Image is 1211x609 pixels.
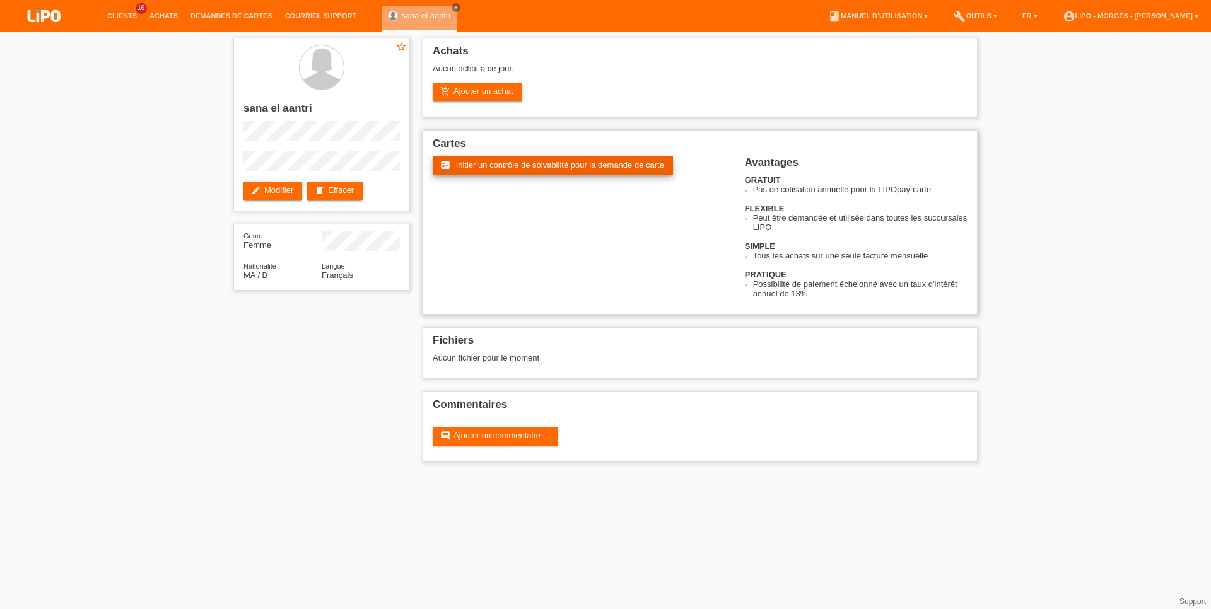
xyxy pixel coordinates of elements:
[433,334,968,353] h2: Fichiers
[433,156,673,175] a: fact_check Initier un contrôle de solvabilité pour la demande de carte
[745,175,781,185] b: GRATUIT
[745,241,775,251] b: SIMPLE
[953,10,966,23] i: build
[322,270,353,280] span: Français
[753,279,968,298] li: Possibilité de paiement échelonné avec un taux d'intérêt annuel de 13%
[947,12,1003,20] a: buildOutils ▾
[745,204,785,213] b: FLEXIBLE
[1179,597,1206,606] a: Support
[243,270,267,280] span: Maroc / B / 12.02.2004
[753,213,968,232] li: Peut être demandée et utilisée dans toutes les succursales LIPO
[452,3,460,12] a: close
[395,41,407,54] a: star_border
[828,10,841,23] i: book
[433,353,818,362] div: Aucun fichier pour le moment
[433,137,968,156] h2: Cartes
[433,45,968,64] h2: Achats
[243,231,322,250] div: Femme
[243,102,400,121] h2: sana el aantri
[243,262,276,270] span: Nationalité
[440,431,450,441] i: comment
[753,185,968,194] li: Pas de cotisation annuelle pour la LIPOpay-carte
[822,12,934,20] a: bookManuel d’utilisation ▾
[1016,12,1044,20] a: FR ▾
[745,156,968,175] h2: Avantages
[433,64,968,83] div: Aucun achat à ce jour.
[136,3,147,14] span: 16
[456,160,664,170] span: Initier un contrôle de solvabilité pour la demande de carte
[433,398,968,417] h2: Commentaires
[433,83,522,101] a: add_shopping_cartAjouter un achat
[401,11,450,20] a: sana el aantri
[440,86,450,96] i: add_shopping_cart
[307,182,363,200] a: deleteEffacer
[453,4,459,11] i: close
[745,270,787,279] b: PRATIQUE
[143,12,184,20] a: Achats
[440,160,450,170] i: fact_check
[243,182,302,200] a: editModifier
[315,185,325,195] i: delete
[13,26,76,35] a: LIPO pay
[433,427,558,446] a: commentAjouter un commentaire ...
[243,232,263,240] span: Genre
[251,185,261,195] i: edit
[184,12,279,20] a: Demandes de cartes
[101,12,143,20] a: Clients
[753,251,968,260] li: Tous les achats sur une seule facture mensuelle
[1063,10,1075,23] i: account_circle
[279,12,363,20] a: Courriel Support
[1056,12,1205,20] a: account_circleLIPO - Morges - [PERSON_NAME] ▾
[322,262,345,270] span: Langue
[395,41,407,52] i: star_border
